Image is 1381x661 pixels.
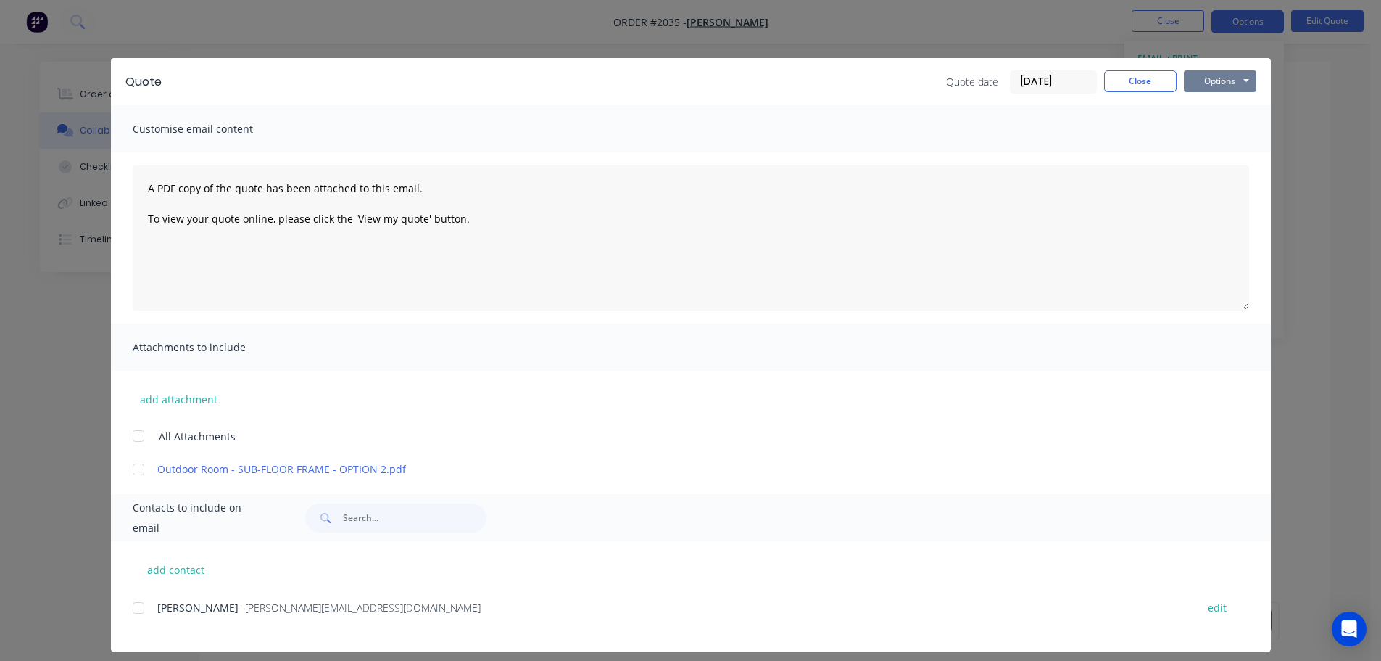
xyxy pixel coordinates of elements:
[159,429,236,444] span: All Attachments
[133,388,225,410] button: add attachment
[343,504,486,533] input: Search...
[1104,70,1177,92] button: Close
[157,601,239,615] span: [PERSON_NAME]
[133,119,292,139] span: Customise email content
[157,461,1182,477] a: Outdoor Room - SUB-FLOOR FRAME - OPTION 2.pdf
[133,498,270,538] span: Contacts to include on email
[133,337,292,358] span: Attachments to include
[125,73,162,91] div: Quote
[133,559,220,580] button: add contact
[133,165,1249,311] textarea: A PDF copy of the quote has been attached to this email. To view your quote online, please click ...
[239,601,481,615] span: - [PERSON_NAME][EMAIL_ADDRESS][DOMAIN_NAME]
[1184,70,1256,92] button: Options
[946,74,998,89] span: Quote date
[1332,612,1367,646] div: Open Intercom Messenger
[1199,598,1235,617] button: edit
